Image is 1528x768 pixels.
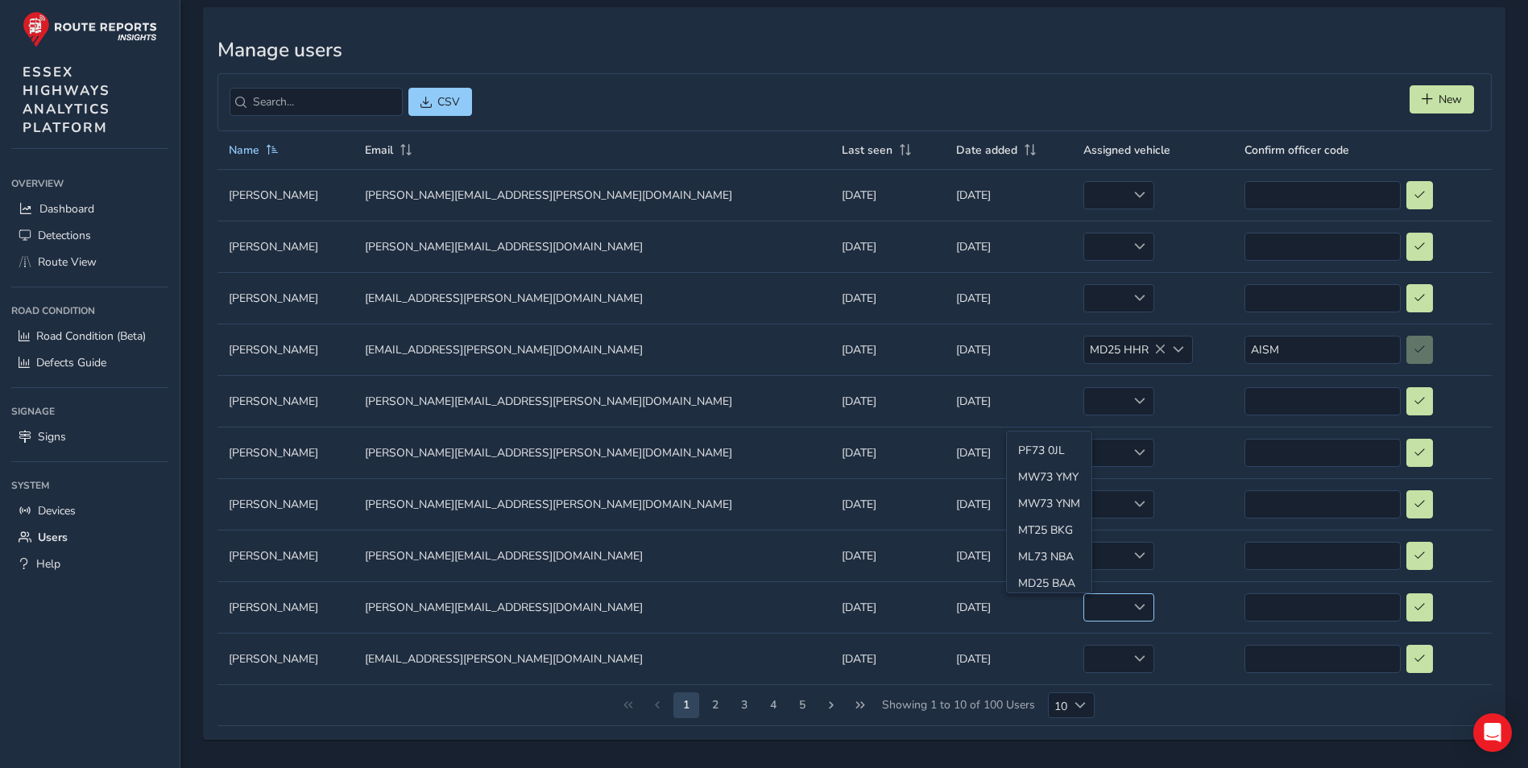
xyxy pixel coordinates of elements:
td: [DATE] [830,478,945,530]
span: Showing 1 to 10 of 100 Users [876,692,1041,718]
div: System [11,473,168,498]
input: Search... [230,88,403,116]
a: Route View [11,249,168,275]
td: [PERSON_NAME] [217,272,354,324]
td: [EMAIL_ADDRESS][PERSON_NAME][DOMAIN_NAME] [354,324,830,375]
li: MT25 BKG [1007,517,1091,543]
td: [PERSON_NAME][EMAIL_ADDRESS][PERSON_NAME][DOMAIN_NAME] [354,375,830,427]
a: Defects Guide [11,349,168,376]
span: Date added [956,142,1017,158]
a: Users [11,524,168,551]
span: Dashboard [39,201,94,217]
td: [PERSON_NAME] [217,375,354,427]
span: ESSEX HIGHWAYS ANALYTICS PLATFORM [23,63,110,137]
td: [DATE] [945,221,1072,272]
button: Page 6 [789,692,815,718]
button: Page 4 [731,692,757,718]
td: [DATE] [830,633,945,684]
button: Next Page [818,692,844,718]
div: Open Intercom Messenger [1473,713,1512,752]
a: Road Condition (Beta) [11,323,168,349]
button: Last Page [847,692,873,718]
li: MD25 BAA [1007,570,1091,597]
td: [PERSON_NAME] [217,324,354,375]
td: [PERSON_NAME] [217,478,354,530]
span: Users [38,530,68,545]
td: [EMAIL_ADDRESS][PERSON_NAME][DOMAIN_NAME] [354,272,830,324]
a: Devices [11,498,168,524]
td: [PERSON_NAME] [217,169,354,221]
div: Signage [11,399,168,423]
td: [DATE] [830,427,945,478]
td: [DATE] [830,375,945,427]
div: Overview [11,171,168,196]
h3: Manage users [217,39,1492,62]
td: [PERSON_NAME][EMAIL_ADDRESS][DOMAIN_NAME] [354,530,830,581]
span: Confirm officer code [1244,142,1349,158]
a: Help [11,551,168,577]
span: Last seen [842,142,892,158]
td: [DATE] [830,272,945,324]
li: ML73 NBA [1007,543,1091,570]
div: Choose [1067,693,1094,717]
li: PF73 0JL [1007,437,1091,464]
span: Name [229,142,259,158]
span: Signs [38,429,66,444]
td: [EMAIL_ADDRESS][PERSON_NAME][DOMAIN_NAME] [354,633,830,684]
span: Email [365,142,393,158]
span: Assigned vehicle [1083,142,1170,158]
td: [DATE] [945,633,1072,684]
td: [PERSON_NAME][EMAIL_ADDRESS][PERSON_NAME][DOMAIN_NAME] [354,478,830,530]
td: [PERSON_NAME][EMAIL_ADDRESS][PERSON_NAME][DOMAIN_NAME] [354,169,830,221]
td: [DATE] [945,272,1072,324]
span: MD25 HHR [1084,337,1166,363]
td: [PERSON_NAME] [217,581,354,633]
button: Page 3 [702,692,728,718]
td: [PERSON_NAME] [217,427,354,478]
td: [PERSON_NAME] [217,633,354,684]
td: [DATE] [945,169,1072,221]
img: rr logo [23,11,157,47]
button: Page 5 [760,692,786,718]
td: [DATE] [830,530,945,581]
li: MW73 YMY [1007,464,1091,490]
td: [DATE] [945,375,1072,427]
td: [DATE] [830,581,945,633]
td: [PERSON_NAME][EMAIL_ADDRESS][PERSON_NAME][DOMAIN_NAME] [354,427,830,478]
td: [DATE] [945,324,1072,375]
td: [DATE] [945,478,1072,530]
td: [DATE] [945,581,1072,633]
span: Defects Guide [36,355,106,370]
td: [PERSON_NAME] [217,221,354,272]
td: [PERSON_NAME] [217,530,354,581]
a: Detections [11,222,168,249]
span: Route View [38,254,97,270]
a: Signs [11,423,168,450]
td: [DATE] [945,530,1072,581]
a: Dashboard [11,196,168,222]
span: CSV [437,94,460,109]
td: [DATE] [830,324,945,375]
td: [DATE] [830,221,945,272]
span: 10 [1049,693,1067,717]
span: Devices [38,503,76,518]
button: CSV [408,88,472,116]
td: [PERSON_NAME][EMAIL_ADDRESS][DOMAIN_NAME] [354,581,830,633]
span: Road Condition (Beta) [36,328,146,344]
td: [PERSON_NAME][EMAIL_ADDRESS][DOMAIN_NAME] [354,221,830,272]
div: Road Condition [11,299,168,323]
li: MW73 YNM [1007,490,1091,517]
button: Page 2 [673,692,699,718]
span: Help [36,556,60,572]
td: [DATE] [830,169,945,221]
span: Detections [38,228,91,243]
td: [DATE] [945,427,1072,478]
button: New [1410,85,1474,114]
span: New [1439,92,1462,107]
